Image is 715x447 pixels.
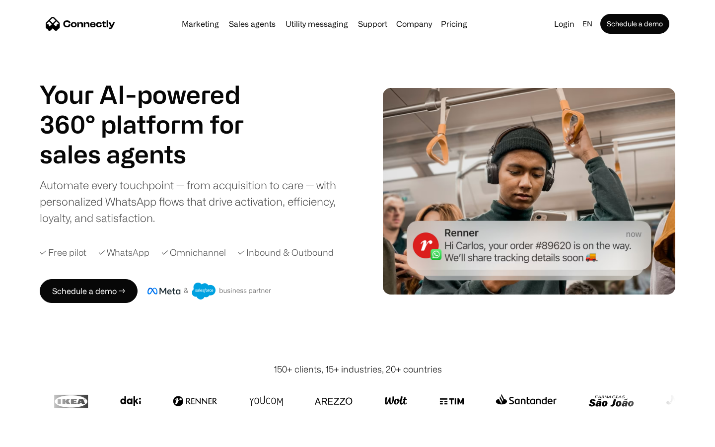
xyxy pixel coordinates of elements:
[40,279,138,303] a: Schedule a demo →
[578,17,598,31] div: en
[178,20,223,28] a: Marketing
[40,139,268,169] div: 1 of 4
[550,17,578,31] a: Login
[46,16,115,31] a: home
[238,246,334,259] div: ✓ Inbound & Outbound
[282,20,352,28] a: Utility messaging
[274,363,442,376] div: 150+ clients, 15+ industries, 20+ countries
[354,20,391,28] a: Support
[396,17,432,31] div: Company
[437,20,471,28] a: Pricing
[10,429,60,444] aside: Language selected: English
[225,20,280,28] a: Sales agents
[40,79,268,139] h1: Your AI-powered 360° platform for
[147,283,272,299] img: Meta and Salesforce business partner badge.
[582,17,592,31] div: en
[40,177,353,226] div: Automate every touchpoint — from acquisition to care — with personalized WhatsApp flows that driv...
[40,139,268,169] div: carousel
[98,246,149,259] div: ✓ WhatsApp
[20,430,60,444] ul: Language list
[40,139,268,169] h1: sales agents
[600,14,669,34] a: Schedule a demo
[40,246,86,259] div: ✓ Free pilot
[393,17,435,31] div: Company
[161,246,226,259] div: ✓ Omnichannel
